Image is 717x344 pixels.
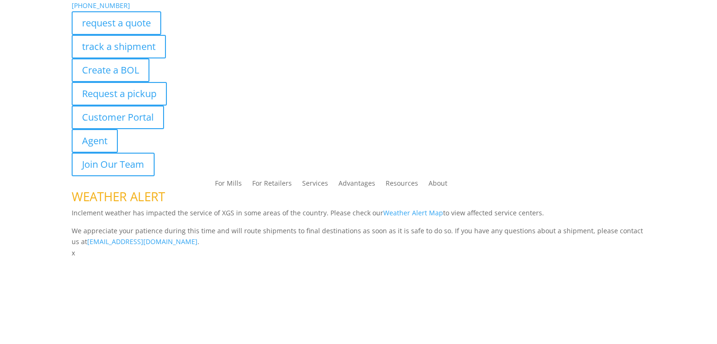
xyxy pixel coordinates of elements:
[302,180,328,190] a: Services
[338,180,375,190] a: Advantages
[72,207,645,225] p: Inclement weather has impacted the service of XGS in some areas of the country. Please check our ...
[215,180,242,190] a: For Mills
[429,180,447,190] a: About
[72,35,166,58] a: track a shipment
[72,58,149,82] a: Create a BOL
[72,188,165,205] span: WEATHER ALERT
[72,247,645,259] p: x
[72,153,155,176] a: Join Our Team
[72,225,645,248] p: We appreciate your patience during this time and will route shipments to final destinations as so...
[87,237,198,246] a: [EMAIL_ADDRESS][DOMAIN_NAME]
[72,106,164,129] a: Customer Portal
[72,129,118,153] a: Agent
[252,180,292,190] a: For Retailers
[72,82,167,106] a: Request a pickup
[386,180,418,190] a: Resources
[72,11,161,35] a: request a quote
[72,278,645,289] p: Complete the form below and a member of our team will be in touch within 24 hours.
[72,1,130,10] a: [PHONE_NUMBER]
[72,259,645,278] h1: Contact Us
[383,208,443,217] a: Weather Alert Map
